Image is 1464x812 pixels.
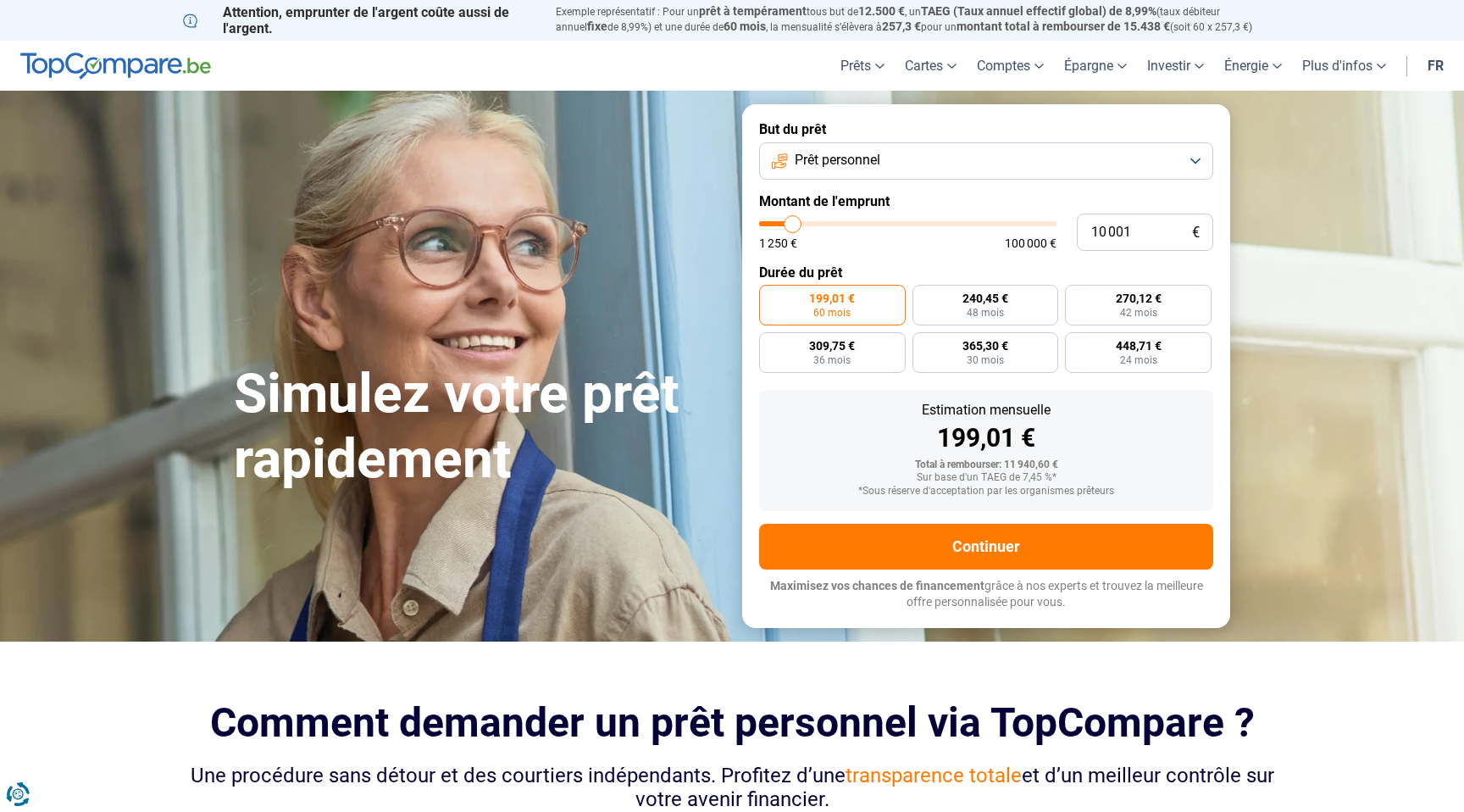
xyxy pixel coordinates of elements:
[962,340,1008,352] span: 365,30 €
[770,579,984,592] span: Maximisez vos chances de financement
[773,486,1200,498] div: *Sous réserve d'acceptation par les organismes prêteurs
[1005,237,1056,249] span: 100 000 €
[967,308,1004,318] span: 48 mois
[773,403,1200,417] div: Estimation mensuelle
[759,264,1213,281] label: Durée du prêt
[962,292,1008,304] span: 240,45 €
[183,4,535,36] p: Attention, emprunter de l'argent coûte aussi de l'argent.
[759,142,1213,180] button: Prêt personnel
[813,308,851,318] span: 60 mois
[587,19,607,33] span: fixe
[967,41,1054,91] a: Comptes
[1192,225,1200,240] span: €
[234,362,722,492] h1: Simulez votre prêt rapidement
[1292,41,1396,91] a: Plus d'infos
[1120,308,1157,318] span: 42 mois
[830,41,895,91] a: Prêts
[895,41,967,91] a: Cartes
[795,151,880,170] span: Prêt personnel
[858,4,905,18] span: 12.500 €
[699,4,807,18] span: prêt à tempérament
[921,4,1156,18] span: TAEG (Taux annuel effectif global) de 8,99%
[1120,355,1157,365] span: 24 mois
[20,53,211,80] img: TopCompare
[1054,41,1137,91] a: Épargne
[724,19,766,33] span: 60 mois
[1116,292,1162,304] span: 270,12 €
[773,425,1200,451] div: 199,01 €
[556,4,1281,35] p: Exemple représentatif : Pour un tous but de , un (taux débiteur annuel de 8,99%) et une durée de ...
[759,121,1213,137] label: But du prêt
[1116,340,1162,352] span: 448,71 €
[759,524,1213,570] button: Continuer
[846,764,1022,787] span: transparence totale
[1137,41,1214,91] a: Investir
[759,193,1213,209] label: Montant de l'emprunt
[1214,41,1292,91] a: Énergie
[773,472,1200,484] div: Sur base d'un TAEG de 7,45 %*
[809,292,855,304] span: 199,01 €
[809,340,855,352] span: 309,75 €
[1417,41,1454,91] a: fr
[813,355,851,365] span: 36 mois
[183,699,1281,746] h2: Comment demander un prêt personnel via TopCompare ?
[882,19,921,33] span: 257,3 €
[773,459,1200,471] div: Total à rembourser: 11 940,60 €
[957,19,1170,33] span: montant total à rembourser de 15.438 €
[759,578,1213,611] p: grâce à nos experts et trouvez la meilleure offre personnalisée pour vous.
[759,237,797,249] span: 1 250 €
[967,355,1004,365] span: 30 mois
